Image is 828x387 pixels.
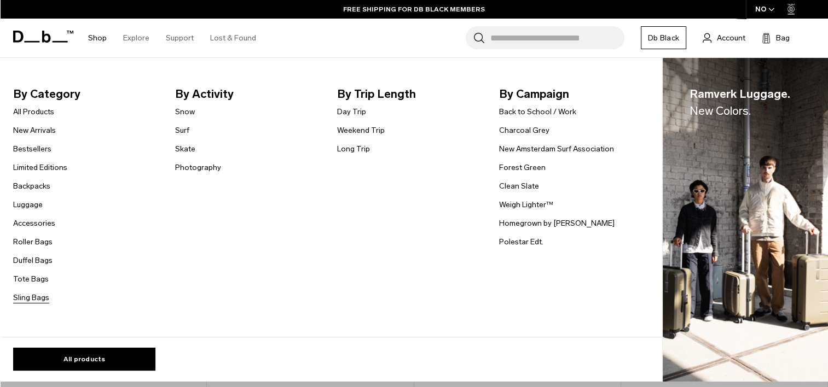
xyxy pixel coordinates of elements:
a: Support [166,19,194,57]
a: Snow [175,106,195,118]
a: Polestar Edt. [499,236,543,248]
a: Weekend Trip [337,125,385,136]
a: Bestsellers [13,143,51,155]
span: New Colors. [689,104,750,118]
a: New Arrivals [13,125,56,136]
a: Surf [175,125,189,136]
span: By Campaign [499,85,644,103]
a: Backpacks [13,180,50,192]
a: Accessories [13,218,55,229]
span: Bag [776,32,790,44]
a: New Amsterdam Surf Association [499,143,614,155]
a: Back to School / Work [499,106,576,118]
a: Long Trip [337,143,370,155]
a: Day Trip [337,106,366,118]
button: Bag [762,31,790,44]
span: Account [717,32,745,44]
span: Ramverk Luggage. [689,85,790,120]
a: FREE SHIPPING FOR DB BLACK MEMBERS [343,4,485,14]
a: Clean Slate [499,180,539,192]
a: Duffel Bags [13,255,53,266]
span: By Activity [175,85,320,103]
a: All products [13,348,155,371]
a: Forest Green [499,162,546,173]
a: Luggage [13,199,43,210]
a: Homegrown by [PERSON_NAME] [499,218,615,229]
a: Skate [175,143,195,155]
a: Account [703,31,745,44]
a: Tote Bags [13,273,49,285]
span: By Trip Length [337,85,482,103]
a: Lost & Found [210,19,256,57]
a: Charcoal Grey [499,125,549,136]
a: Sling Bags [13,292,49,303]
a: Ramverk Luggage.New Colors. Db [663,58,828,382]
a: Weigh Lighter™ [499,199,553,210]
a: Db Black [641,26,686,49]
a: Roller Bags [13,236,53,248]
a: Shop [88,19,107,57]
a: Explore [123,19,149,57]
a: Limited Editions [13,162,67,173]
span: By Category [13,85,158,103]
img: Db [663,58,828,382]
nav: Main Navigation [80,19,264,57]
a: All Products [13,106,54,118]
a: Photography [175,162,221,173]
